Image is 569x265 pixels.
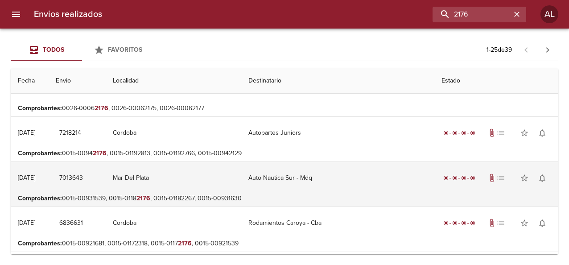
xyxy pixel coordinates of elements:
span: Tiene documentos adjuntos [487,174,496,182]
span: radio_button_checked [470,175,475,181]
span: No tiene pedido asociado [496,174,505,182]
span: radio_button_checked [443,175,449,181]
button: Activar notificaciones [533,214,551,232]
span: Favoritos [108,46,142,54]
span: radio_button_checked [461,130,466,136]
div: [DATE] [18,129,35,137]
td: Auto Nautica Sur - Mdq [241,162,434,194]
div: Tabs Envios [11,39,153,61]
p: 0026-0006 , 0026-00062175, 0026-00062177 [18,104,551,113]
td: Rodamientos Caroya - Cba [241,207,434,239]
span: Pagina anterior [515,45,537,54]
em: 2176 [93,149,107,157]
button: Activar notificaciones [533,169,551,187]
span: radio_button_checked [470,130,475,136]
div: [DATE] [18,219,35,227]
button: 7013643 [56,170,87,186]
h6: Envios realizados [34,7,102,21]
span: notifications_none [538,219,547,228]
th: Localidad [106,68,241,94]
p: 0015-0094 , 0015-01192813, 0015-01192766, 0015-00942129 [18,149,551,158]
span: 7218214 [59,128,81,139]
div: AL [540,5,558,23]
span: star_border [520,174,529,182]
b: Comprobantes : [18,149,62,157]
div: [DATE] [18,174,35,182]
em: 2176 [136,195,150,202]
span: star_border [520,128,529,137]
th: Estado [434,68,558,94]
span: No tiene pedido asociado [496,219,505,228]
span: Tiene documentos adjuntos [487,219,496,228]
span: radio_button_checked [452,130,458,136]
span: notifications_none [538,174,547,182]
td: Cordoba [106,207,241,239]
span: radio_button_checked [461,175,466,181]
td: Autopartes Juniors [241,117,434,149]
span: radio_button_checked [452,175,458,181]
input: buscar [433,7,511,22]
span: radio_button_checked [443,130,449,136]
span: Tiene documentos adjuntos [487,128,496,137]
button: menu [5,4,27,25]
button: Activar notificaciones [533,124,551,142]
em: 2176 [95,104,108,112]
span: radio_button_checked [461,220,466,226]
div: Entregado [441,219,477,228]
span: 6836631 [59,218,83,229]
p: 1 - 25 de 39 [487,46,512,54]
button: 7218214 [56,125,85,141]
span: radio_button_checked [452,220,458,226]
span: notifications_none [538,128,547,137]
span: Todos [43,46,64,54]
b: Comprobantes : [18,195,62,202]
span: No tiene pedido asociado [496,128,505,137]
p: 0015-00921681, 0015-01172318, 0015-0117 , 0015-00921539 [18,239,551,248]
td: Cordoba [106,117,241,149]
td: Mar Del Plata [106,162,241,194]
b: Comprobantes : [18,240,62,247]
button: 6836631 [56,215,87,232]
em: 2176 [178,240,192,247]
button: Agregar a favoritos [515,124,533,142]
span: radio_button_checked [443,220,449,226]
button: Agregar a favoritos [515,169,533,187]
span: radio_button_checked [470,220,475,226]
p: 0015-00931539, 0015-0118 , 0015-01182267, 0015-00931630 [18,194,551,203]
b: Comprobantes : [18,104,62,112]
div: Entregado [441,128,477,137]
th: Destinatario [241,68,434,94]
button: Agregar a favoritos [515,214,533,232]
span: 7013643 [59,173,83,184]
span: Pagina siguiente [537,39,558,61]
span: star_border [520,219,529,228]
div: Entregado [441,174,477,182]
th: Fecha [11,68,49,94]
th: Envio [49,68,106,94]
